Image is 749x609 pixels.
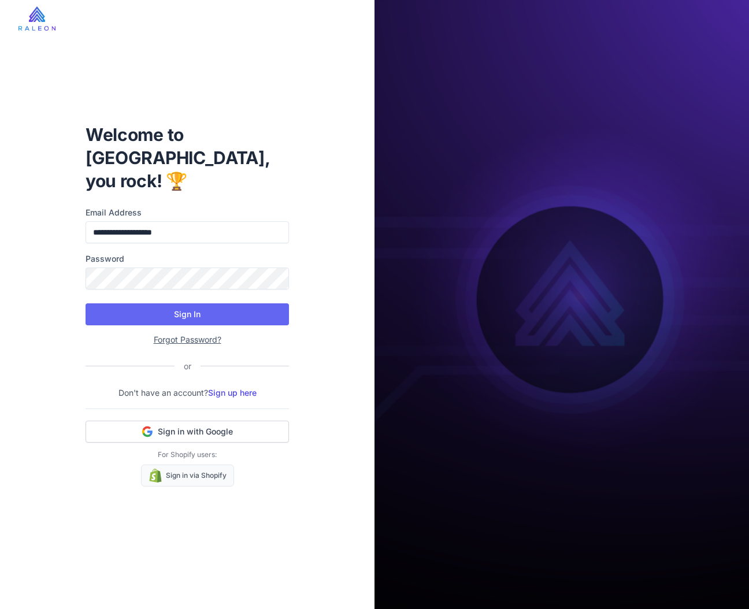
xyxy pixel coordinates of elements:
button: Sign in with Google [86,421,289,443]
img: raleon-logo-whitebg.9aac0268.jpg [18,6,55,31]
p: For Shopify users: [86,450,289,460]
p: Don't have an account? [86,387,289,399]
a: Sign in via Shopify [141,465,234,487]
label: Password [86,252,289,265]
label: Email Address [86,206,289,219]
span: Sign in with Google [158,426,233,437]
button: Sign In [86,303,289,325]
a: Forgot Password? [154,335,221,344]
div: or [175,360,201,373]
a: Sign up here [208,388,257,398]
h1: Welcome to [GEOGRAPHIC_DATA], you rock! 🏆 [86,123,289,192]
